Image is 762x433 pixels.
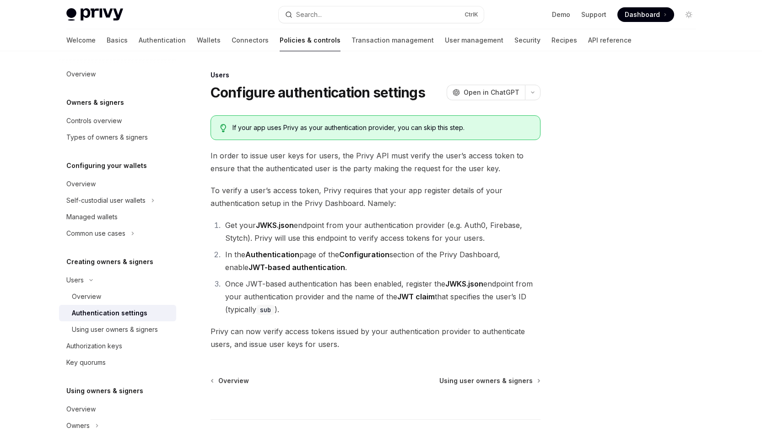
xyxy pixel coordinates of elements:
a: Authorization keys [59,338,176,354]
span: Overview [218,376,249,385]
a: Authentication [139,29,186,51]
div: Key quorums [66,357,106,368]
strong: JWKS.json [445,279,483,288]
div: Owners [66,420,90,431]
a: Key quorums [59,354,176,371]
a: Using user owners & signers [439,376,540,385]
button: Open in ChatGPT [447,85,525,100]
div: Self-custodial user wallets [66,195,146,206]
a: Overview [59,66,176,82]
a: Dashboard [617,7,674,22]
div: Users [211,70,540,80]
div: Authentication settings [72,308,147,319]
a: Overview [59,288,176,305]
div: Authorization keys [66,341,122,352]
a: Basics [107,29,128,51]
div: Overview [66,179,96,189]
span: Dashboard [625,10,660,19]
span: Privy can now verify access tokens issued by your authentication provider to authenticate users, ... [211,325,540,351]
span: Open in ChatGPT [464,88,519,97]
a: Connectors [232,29,269,51]
span: In order to issue user keys for users, the Privy API must verify the user’s access token to ensur... [211,149,540,175]
div: Types of owners & signers [66,132,148,143]
a: Controls overview [59,113,176,129]
h5: Creating owners & signers [66,256,153,267]
svg: Tip [220,124,227,132]
strong: JWKS.json [256,221,294,230]
a: Types of owners & signers [59,129,176,146]
div: Common use cases [66,228,125,239]
code: sub [256,305,275,315]
a: Transaction management [351,29,434,51]
span: To verify a user’s access token, Privy requires that your app register details of your authentica... [211,184,540,210]
span: Using user owners & signers [439,376,533,385]
h5: Owners & signers [66,97,124,108]
a: Demo [552,10,570,19]
div: Using user owners & signers [72,324,158,335]
a: Overview [59,176,176,192]
div: Managed wallets [66,211,118,222]
a: Overview [211,376,249,385]
a: Security [514,29,540,51]
div: Overview [66,69,96,80]
strong: JWT claim [397,292,435,301]
a: Using user owners & signers [59,321,176,338]
a: Support [581,10,606,19]
li: In the page of the section of the Privy Dashboard, enable . [222,248,540,274]
a: Overview [59,401,176,417]
strong: JWT-based authentication [249,263,345,272]
li: Get your endpoint from your authentication provider (e.g. Auth0, Firebase, Stytch). Privy will us... [222,219,540,244]
li: Once JWT-based authentication has been enabled, register the endpoint from your authentication pr... [222,277,540,316]
div: Search... [296,9,322,20]
a: Recipes [551,29,577,51]
button: Toggle dark mode [681,7,696,22]
div: Controls overview [66,115,122,126]
a: Authentication settings [59,305,176,321]
h1: Configure authentication settings [211,84,425,101]
a: Managed wallets [59,209,176,225]
strong: Configuration [339,250,389,259]
h5: Using owners & signers [66,385,143,396]
a: User management [445,29,503,51]
button: Search...CtrlK [279,6,484,23]
h5: Configuring your wallets [66,160,147,171]
strong: Authentication [245,250,299,259]
img: light logo [66,8,123,21]
a: Wallets [197,29,221,51]
span: Ctrl K [465,11,478,18]
div: Overview [66,404,96,415]
div: If your app uses Privy as your authentication provider, you can skip this step. [232,123,530,132]
a: Policies & controls [280,29,340,51]
div: Users [66,275,84,286]
div: Overview [72,291,101,302]
a: Welcome [66,29,96,51]
a: API reference [588,29,632,51]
